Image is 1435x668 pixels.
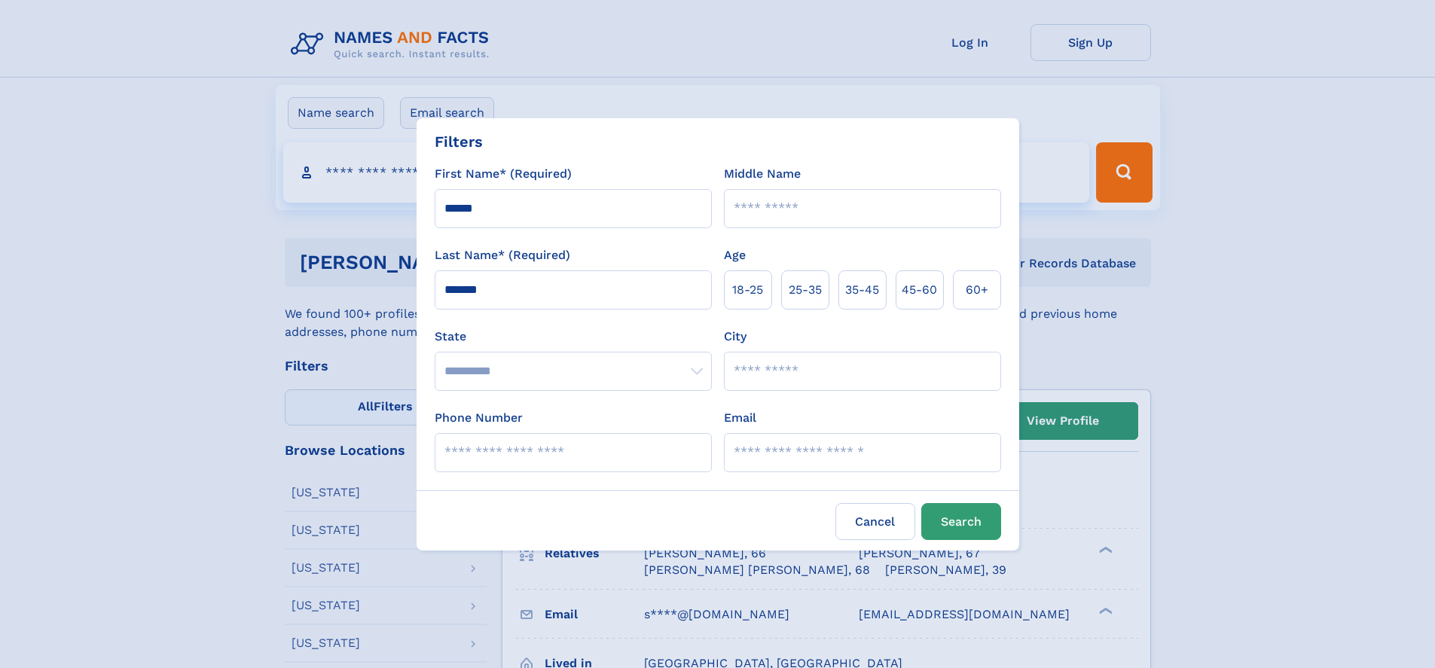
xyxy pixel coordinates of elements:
span: 35‑45 [845,281,879,299]
label: Age [724,246,746,264]
span: 60+ [966,281,988,299]
div: Filters [435,130,483,153]
label: City [724,328,747,346]
label: Cancel [835,503,915,540]
button: Search [921,503,1001,540]
label: Email [724,409,756,427]
label: First Name* (Required) [435,165,572,183]
span: 45‑60 [902,281,937,299]
label: Middle Name [724,165,801,183]
label: Last Name* (Required) [435,246,570,264]
label: Phone Number [435,409,523,427]
span: 25‑35 [789,281,822,299]
span: 18‑25 [732,281,763,299]
label: State [435,328,712,346]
